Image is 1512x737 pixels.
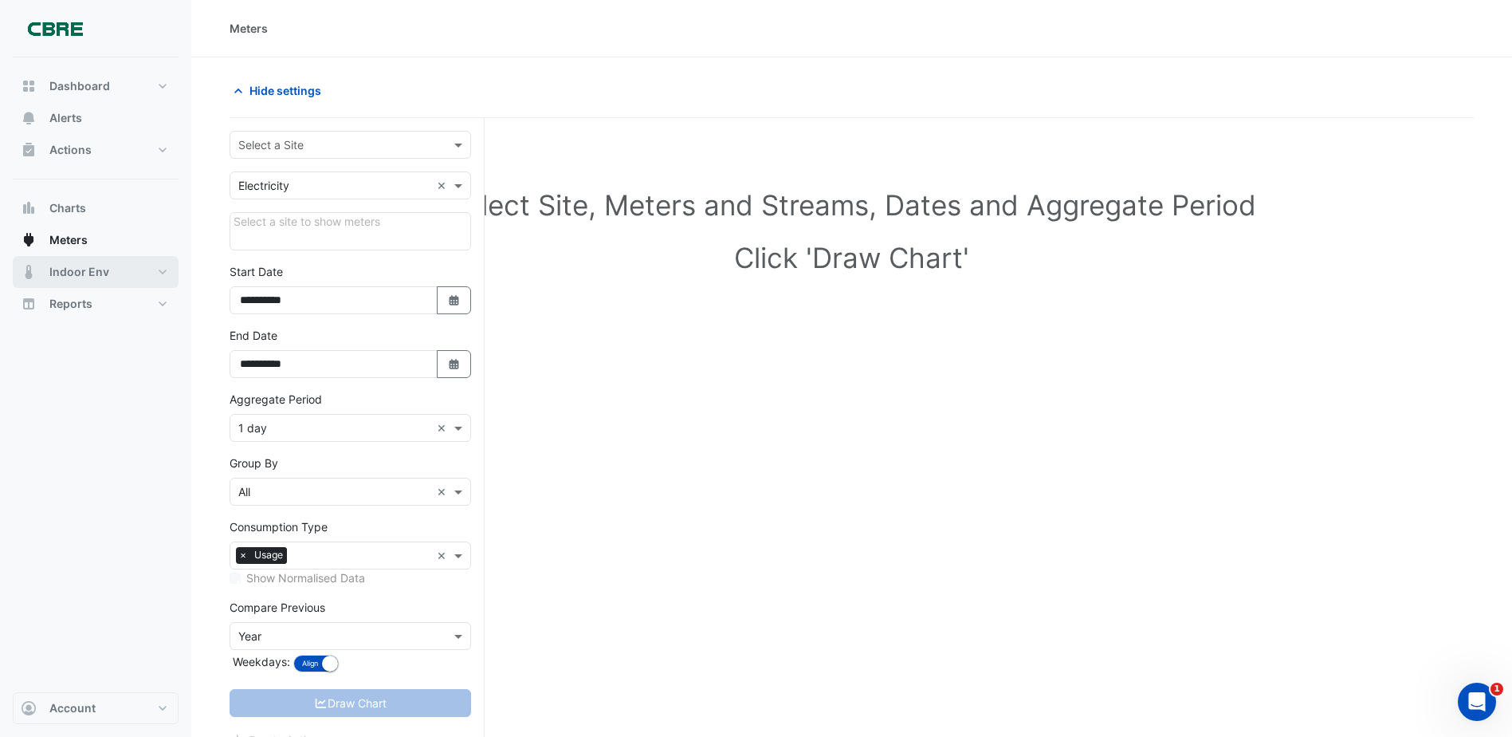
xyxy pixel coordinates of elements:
[21,296,37,312] app-icon: Reports
[49,78,110,94] span: Dashboard
[230,599,325,616] label: Compare Previous
[21,264,37,280] app-icon: Indoor Env
[49,700,96,716] span: Account
[250,547,287,563] span: Usage
[255,241,1448,274] h1: Click 'Draw Chart'
[13,70,179,102] button: Dashboard
[230,653,290,670] label: Weekdays:
[49,142,92,158] span: Actions
[13,256,179,288] button: Indoor Env
[230,391,322,408] label: Aggregate Period
[13,134,179,166] button: Actions
[13,102,179,134] button: Alerts
[1458,683,1496,721] iframe: Intercom live chat
[437,177,450,194] span: Clear
[447,357,461,371] fa-icon: Select Date
[437,547,450,564] span: Clear
[49,110,82,126] span: Alerts
[249,82,321,99] span: Hide settings
[447,294,461,307] fa-icon: Select Date
[13,224,179,256] button: Meters
[230,263,283,280] label: Start Date
[49,264,109,280] span: Indoor Env
[21,142,37,158] app-icon: Actions
[13,692,179,724] button: Account
[230,20,268,37] div: Meters
[437,483,450,500] span: Clear
[230,327,277,344] label: End Date
[230,455,278,471] label: Group By
[1490,683,1503,696] span: 1
[49,200,86,216] span: Charts
[21,110,37,126] app-icon: Alerts
[230,569,471,586] div: Select meters or streams to enable normalisation
[21,232,37,248] app-icon: Meters
[437,420,450,436] span: Clear
[230,77,332,104] button: Hide settings
[255,188,1448,222] h1: Select Site, Meters and Streams, Dates and Aggregate Period
[21,200,37,216] app-icon: Charts
[49,296,92,312] span: Reports
[13,192,179,224] button: Charts
[236,547,250,563] span: ×
[21,78,37,94] app-icon: Dashboard
[230,518,328,535] label: Consumption Type
[230,212,471,250] div: Click Update or Cancel in Details panel
[19,13,91,45] img: Company Logo
[49,232,88,248] span: Meters
[246,569,365,586] label: Show Normalised Data
[13,288,179,320] button: Reports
